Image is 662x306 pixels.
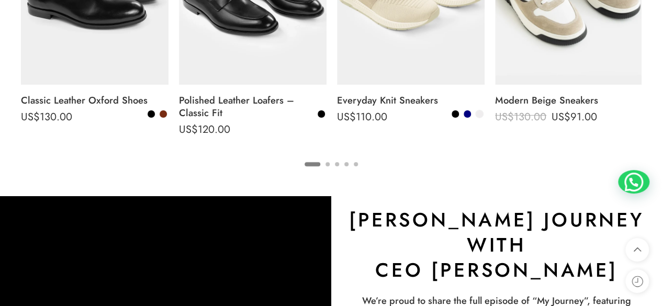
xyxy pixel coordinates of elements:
[337,109,356,124] span: US$
[552,109,597,124] bdi: 91.00
[179,90,327,123] a: Polished Leather Loafers – Classic Fit
[463,109,472,119] a: Navy
[21,90,169,111] a: Classic Leather Oxford Shoes
[179,122,198,137] span: US$
[21,109,72,124] bdi: 130.00
[337,109,387,124] bdi: 110.00
[495,109,514,124] span: US$
[317,109,326,119] a: Black
[336,207,657,282] h2: [PERSON_NAME] Journey with CEO [PERSON_NAME]
[147,109,156,119] a: Black
[159,109,168,119] a: Brown
[475,109,484,119] a: Off-White
[495,109,546,124] bdi: 130.00
[21,109,40,124] span: US$
[552,109,570,124] span: US$
[337,90,485,111] a: Everyday Knit Sneakers
[179,122,230,137] bdi: 120.00
[451,109,460,119] a: Black
[495,90,643,111] a: Modern Beige Sneakers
